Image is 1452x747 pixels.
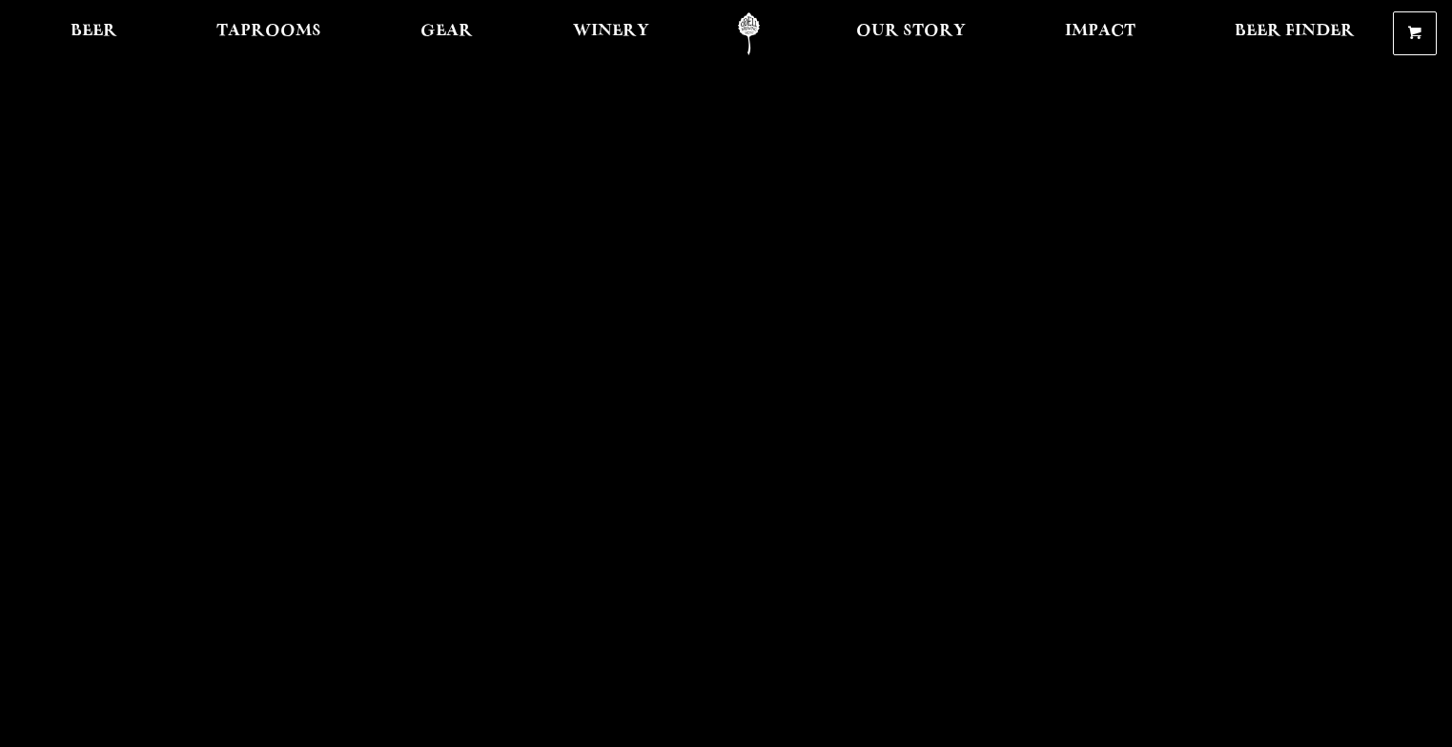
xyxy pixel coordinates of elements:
[1053,12,1148,55] a: Impact
[420,24,473,39] span: Gear
[408,12,485,55] a: Gear
[856,24,966,39] span: Our Story
[1065,24,1135,39] span: Impact
[561,12,662,55] a: Winery
[1235,24,1355,39] span: Beer Finder
[204,12,334,55] a: Taprooms
[1222,12,1367,55] a: Beer Finder
[713,12,785,55] a: Odell Home
[216,24,321,39] span: Taprooms
[844,12,978,55] a: Our Story
[71,24,117,39] span: Beer
[58,12,130,55] a: Beer
[573,24,649,39] span: Winery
